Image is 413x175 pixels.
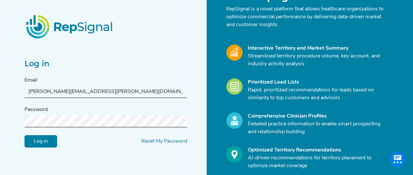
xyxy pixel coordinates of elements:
div: Prioritized Lead Lists [248,78,385,86]
p: Rapid, prioritized recommendations for leads based on similarity to top customers and advisors [248,86,385,102]
label: Email [24,76,37,84]
div: Interactive Territory and Market Summary [248,44,385,52]
h2: Log in [24,59,187,69]
div: Comprehensive Clinician Profiles [248,112,385,120]
img: RepSignalLogo.20539ed3.png [18,7,122,46]
img: Profile_Icon.739e2aba.svg [226,112,243,129]
input: Log in [24,135,57,147]
a: Reset My Password [141,138,187,144]
p: Detailed practice information to enable smart prospecting and relationship building [248,120,385,136]
img: Market_Icon.a700a4ad.svg [226,44,243,61]
div: Optimized Territory Recommendations [248,146,385,154]
label: Password [24,106,48,114]
img: Leads_Icon.28e8c528.svg [226,78,243,95]
p: Streamlined territory procedure volume, key account, and industry activity analysis [248,52,385,68]
p: RepSignal is a novel platform that allows healthcare organizations to optimize commercial perform... [226,5,385,29]
p: AI-driven recommendations for territory placement to optimize market coverage [248,154,385,170]
img: Optimize_Icon.261f85db.svg [226,146,243,163]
